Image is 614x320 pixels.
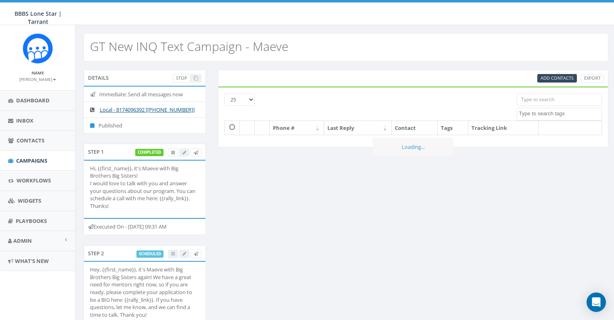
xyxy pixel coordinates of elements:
small: [PERSON_NAME] [19,76,56,82]
textarea: Search [519,110,601,117]
span: Playbooks [16,217,47,225]
li: Published [84,117,205,134]
span: View Campaign Delivery Statistics [171,149,175,155]
span: Admin [13,237,32,244]
th: Tracking Link [468,121,539,135]
span: Dashboard [16,97,50,104]
p: Hey, {{first_name}}, it's Maeve with Big Brothers Big Sisters again! We have a great need for men... [90,266,199,318]
input: Type to search [517,93,602,106]
th: Contact [392,121,438,135]
a: Stop [173,74,191,83]
span: Send Test Message [194,250,198,256]
img: Rally_Corp_Icon_1.png [23,33,53,64]
div: Loading... [373,138,453,156]
span: Send Test Message [194,149,198,155]
a: Local - 8174096392 [[PHONE_NUMBER]] [100,106,195,113]
label: scheduled [136,250,163,258]
span: What's New [15,257,49,265]
th: Phone # [270,121,324,135]
span: Add Contacts [541,75,574,81]
th: Last Reply [324,121,392,135]
span: Campaigns [16,157,47,164]
p: Hi, {{first_name}}, it's Maeve with Big Brothers Big Sisters! I would love to talk with you and a... [90,165,199,210]
span: Widgets [18,197,41,204]
label: completed [135,149,163,156]
small: Name [31,70,44,76]
div: Step 1 [84,144,206,160]
a: [PERSON_NAME] [19,75,56,83]
span: Contacts [17,137,44,144]
a: Export [581,74,604,83]
h2: GT New INQ Text Campaign - Maeve [90,40,288,53]
div: Open Intercom Messenger [587,292,606,312]
span: Inbox [16,117,34,124]
li: Immediate: Send all messages now [84,87,205,102]
i: Published [90,123,98,128]
th: Tags [438,121,468,135]
span: Workflows [17,177,51,184]
span: BBBS Lone Star | Tarrant [15,10,62,25]
div: Details [84,70,206,86]
div: Step 2 [84,245,206,261]
div: Executed On - [DATE] 09:31 AM [84,218,206,235]
span: CSV files only [541,75,574,81]
i: Immediate: Send all messages now [90,92,99,97]
a: Add Contacts [537,74,577,83]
